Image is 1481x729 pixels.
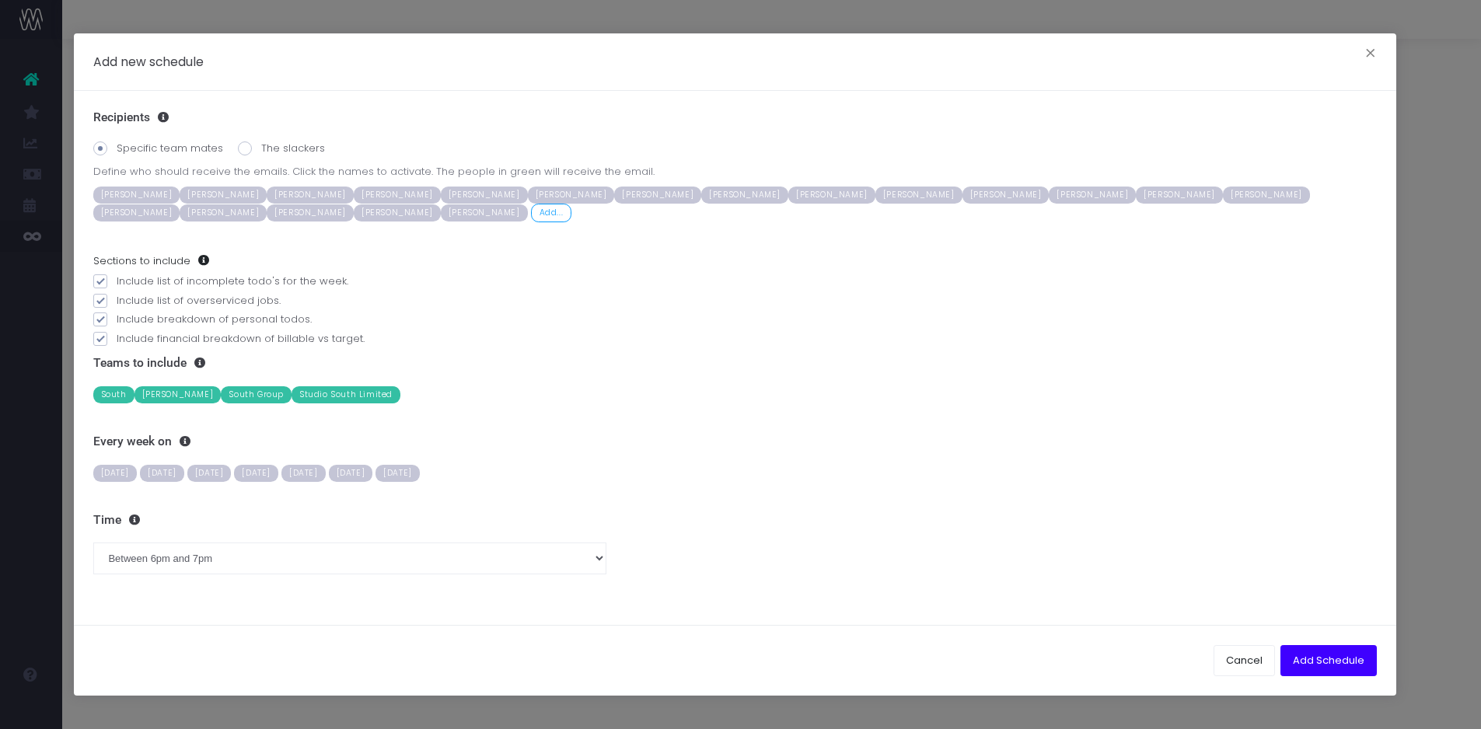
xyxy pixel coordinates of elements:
span: Define who should receive the emails. Click the names to activate. The people in green will recei... [93,164,1377,180]
span: [DATE] [187,465,232,482]
button: Cancel [1214,645,1275,676]
label: Include financial breakdown of billable vs target. [93,331,1377,347]
span: [DATE] [281,465,326,482]
button: Close [1354,43,1387,68]
span: [PERSON_NAME] [1223,187,1310,204]
span: [DATE] [329,465,373,482]
span: [DATE] [375,465,420,482]
span: [PERSON_NAME] [441,204,528,221]
span: South Group [221,386,292,403]
span: [DATE] [234,465,278,482]
span: [PERSON_NAME] [1136,187,1223,204]
h5: Add new schedule [93,53,204,71]
span: [PERSON_NAME] [93,204,180,221]
label: Include list of incomplete todo's for the week. [93,274,1377,289]
button: Add Schedule [1280,645,1377,676]
h3: Recipients [93,110,1377,125]
span: [PERSON_NAME] [962,187,1050,204]
span: [PERSON_NAME] [701,187,788,204]
span: [PERSON_NAME] [614,187,701,204]
label: Sections to include [93,253,209,269]
span: [PERSON_NAME] [528,187,615,204]
h3: Time [93,513,1377,528]
span: [PERSON_NAME] [93,187,180,204]
span: [PERSON_NAME] [354,204,441,221]
span: Studio South Limited [292,386,400,403]
h3: Teams to include [93,356,1377,371]
label: Include list of overserviced jobs. [93,293,1377,309]
span: [PERSON_NAME] [134,386,222,403]
span: [PERSON_NAME] [875,187,962,204]
span: South [93,386,134,403]
span: [PERSON_NAME] [180,187,267,204]
span: [PERSON_NAME] [354,187,441,204]
span: [PERSON_NAME] [180,204,267,221]
label: Specific team mates [93,141,223,156]
span: [PERSON_NAME] [788,187,875,204]
span: [PERSON_NAME] [1049,187,1136,204]
span: [DATE] [140,465,184,482]
span: [DATE] [93,465,138,482]
label: The slackers [238,141,325,156]
span: [PERSON_NAME] [441,187,528,204]
label: Include breakdown of personal todos. [93,312,1377,327]
span: Add... [531,204,572,222]
span: [PERSON_NAME] [267,187,354,204]
h3: Every week on [93,434,1377,449]
span: [PERSON_NAME] [267,204,354,221]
